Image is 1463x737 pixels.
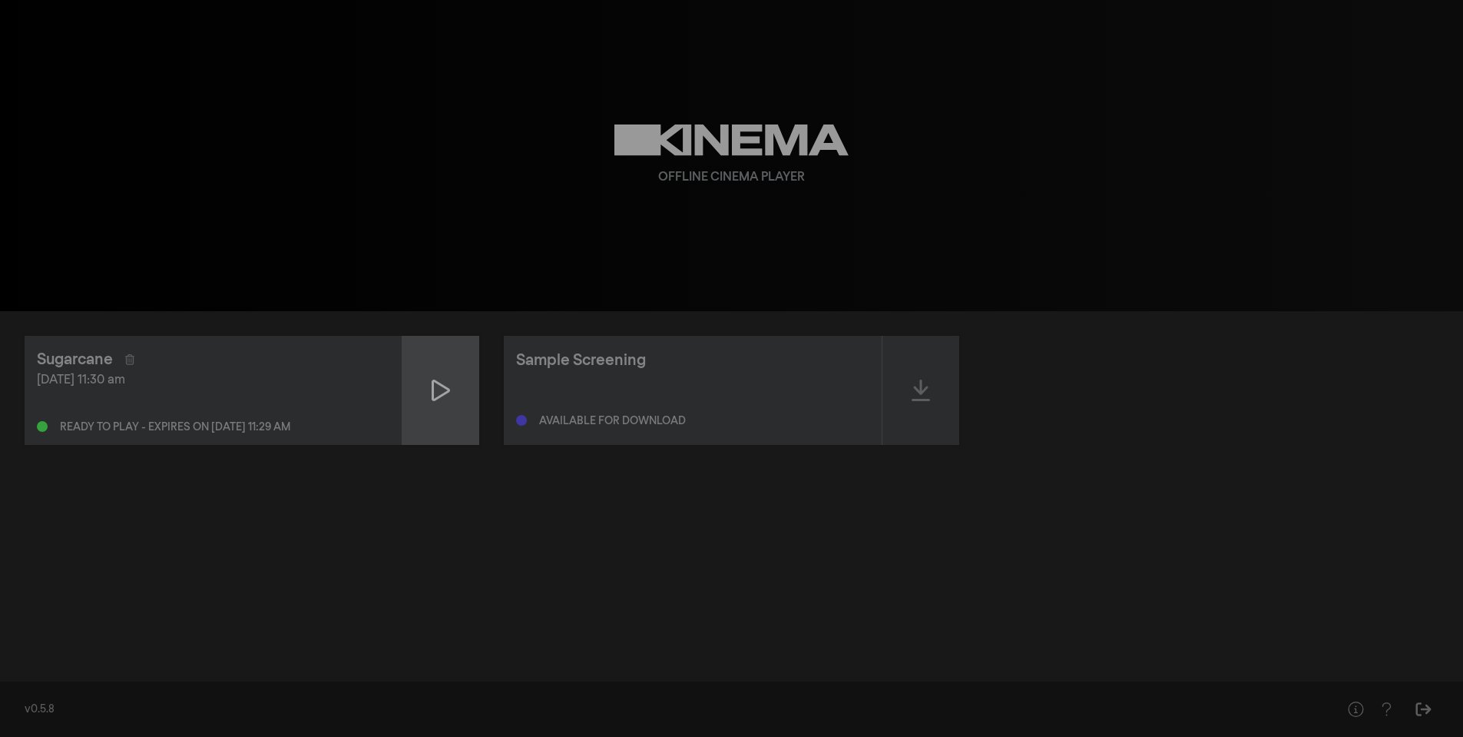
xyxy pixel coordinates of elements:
[539,416,686,427] div: Available for download
[658,168,805,187] div: Offline Cinema Player
[1371,694,1402,725] button: Help
[516,349,646,372] div: Sample Screening
[1340,694,1371,725] button: Help
[60,422,290,433] div: Ready to play - expires on [DATE] 11:29 am
[37,348,113,371] div: Sugarcane
[1408,694,1438,725] button: Sign Out
[37,371,389,390] div: [DATE] 11:30 am
[25,702,1309,718] div: v0.5.8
